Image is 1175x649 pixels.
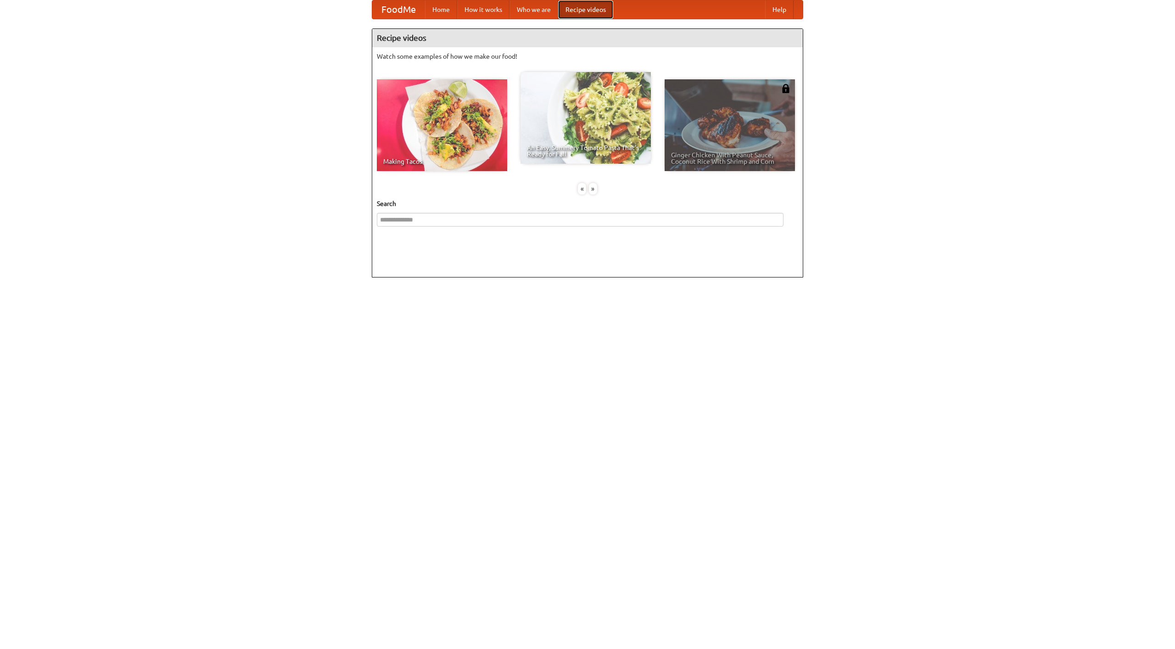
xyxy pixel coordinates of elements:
a: FoodMe [372,0,425,19]
a: Recipe videos [558,0,613,19]
a: Help [765,0,794,19]
a: Who we are [509,0,558,19]
a: Home [425,0,457,19]
a: Making Tacos [377,79,507,171]
p: Watch some examples of how we make our food! [377,52,798,61]
span: Making Tacos [383,158,501,165]
h4: Recipe videos [372,29,803,47]
h5: Search [377,199,798,208]
div: « [578,183,586,194]
a: An Easy, Summery Tomato Pasta That's Ready for Fall [520,72,651,164]
img: 483408.png [781,84,790,93]
div: » [589,183,597,194]
a: How it works [457,0,509,19]
span: An Easy, Summery Tomato Pasta That's Ready for Fall [527,144,644,157]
